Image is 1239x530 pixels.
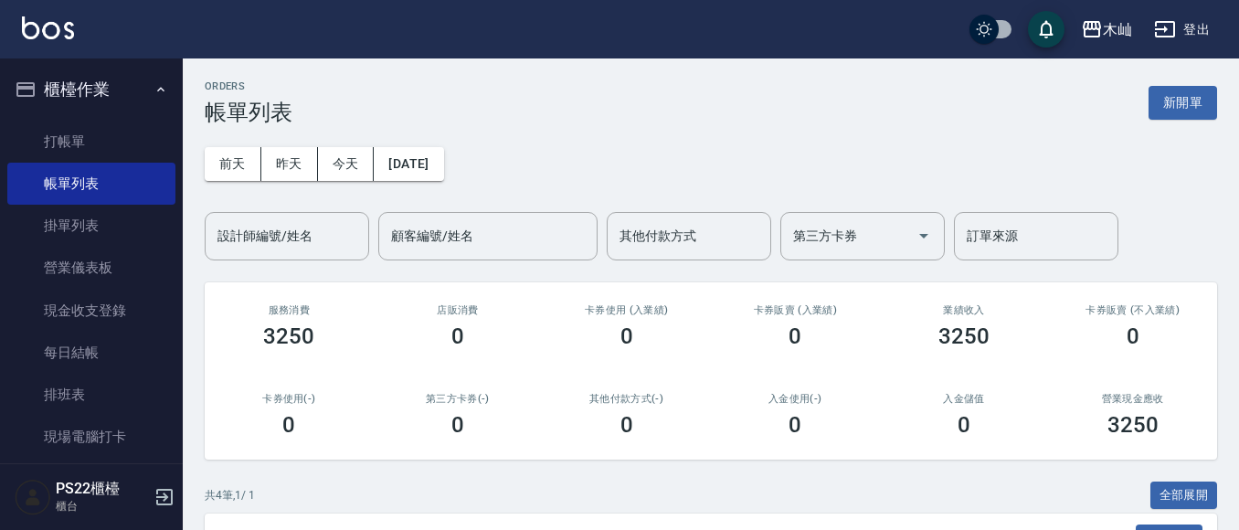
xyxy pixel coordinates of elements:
button: 今天 [318,147,375,181]
a: 每日結帳 [7,332,175,374]
h2: 營業現金應收 [1070,393,1195,405]
h2: 其他付款方式(-) [564,393,689,405]
a: 新開單 [1149,93,1217,111]
h2: 店販消費 [396,304,521,316]
h3: 3250 [1107,412,1159,438]
button: Open [909,221,938,250]
button: [DATE] [374,147,443,181]
img: Person [15,479,51,515]
h3: 0 [451,412,464,438]
img: Logo [22,16,74,39]
h3: 0 [958,412,970,438]
button: 登出 [1147,13,1217,47]
a: 排班表 [7,374,175,416]
h2: 卡券使用 (入業績) [564,304,689,316]
div: 木屾 [1103,18,1132,41]
a: 營業儀表板 [7,247,175,289]
button: 昨天 [261,147,318,181]
h3: 0 [789,412,801,438]
button: save [1028,11,1064,48]
button: 木屾 [1074,11,1139,48]
p: 共 4 筆, 1 / 1 [205,487,255,503]
h2: 卡券販賣 (入業績) [733,304,858,316]
h3: 0 [620,412,633,438]
button: 新開單 [1149,86,1217,120]
h2: 入金儲值 [902,393,1027,405]
h3: 帳單列表 [205,100,292,125]
h2: 入金使用(-) [733,393,858,405]
h3: 0 [789,323,801,349]
a: 帳單列表 [7,163,175,205]
h2: 卡券販賣 (不入業績) [1070,304,1195,316]
button: 櫃檯作業 [7,66,175,113]
h3: 0 [451,323,464,349]
h3: 3250 [938,323,990,349]
h3: 3250 [263,323,314,349]
a: 掛單列表 [7,205,175,247]
button: 全部展開 [1150,482,1218,510]
a: 現場電腦打卡 [7,416,175,458]
h5: PS22櫃檯 [56,480,149,498]
h3: 服務消費 [227,304,352,316]
a: 打帳單 [7,121,175,163]
a: 現金收支登錄 [7,290,175,332]
h3: 0 [620,323,633,349]
button: 前天 [205,147,261,181]
h2: 第三方卡券(-) [396,393,521,405]
p: 櫃台 [56,498,149,514]
h3: 0 [1127,323,1139,349]
h2: 卡券使用(-) [227,393,352,405]
h2: 業績收入 [902,304,1027,316]
h2: ORDERS [205,80,292,92]
h3: 0 [282,412,295,438]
